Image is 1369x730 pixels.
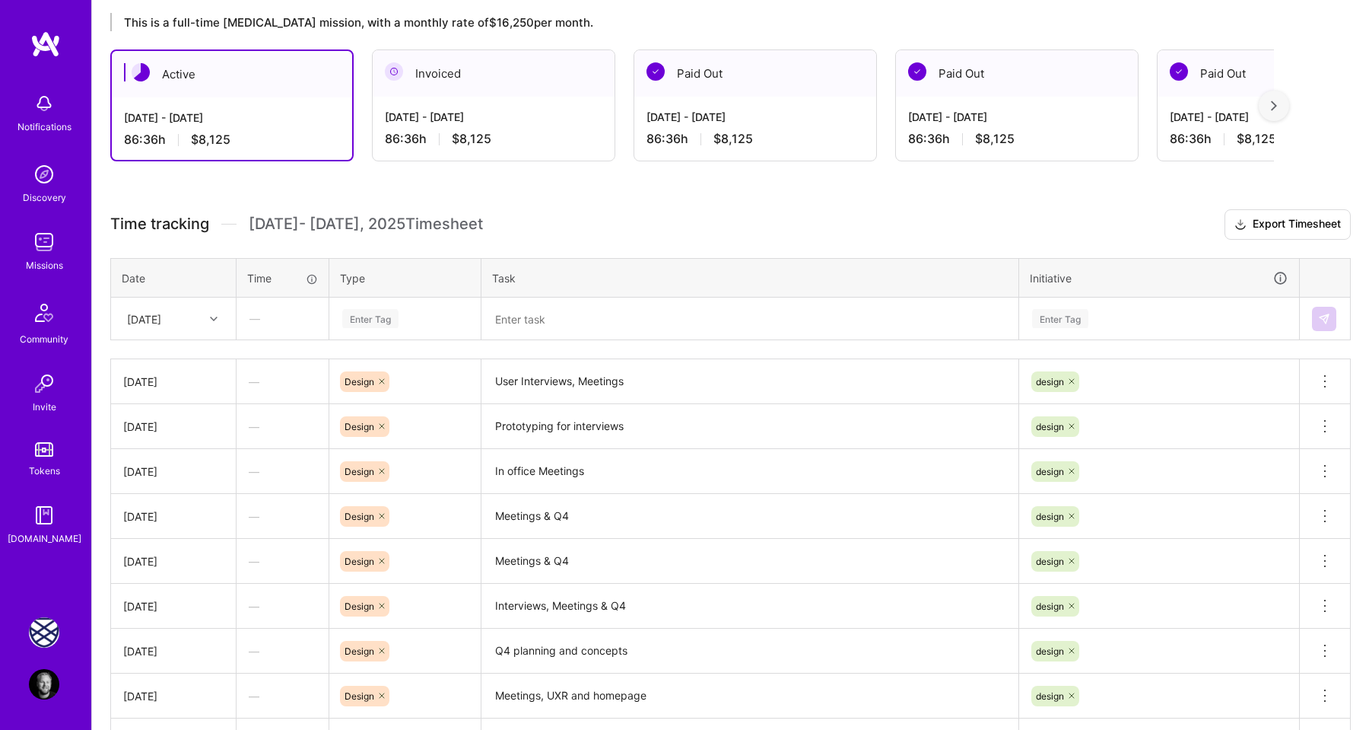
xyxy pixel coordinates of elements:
img: Paid Out [646,62,665,81]
span: $8,125 [191,132,230,148]
span: design [1036,646,1064,657]
a: Charlie Health: Team for Mental Health Support [25,617,63,648]
img: User Avatar [29,669,59,700]
th: Task [481,258,1019,298]
div: [DATE] [123,643,224,659]
div: — [237,451,329,492]
textarea: Meetings & Q4 [483,496,1017,537]
div: [DATE] - [DATE] [646,109,864,125]
div: Active [112,51,352,97]
span: Design [345,690,374,702]
div: [DATE] [127,311,161,327]
span: Design [345,601,374,612]
textarea: Prototyping for interviews [483,406,1017,448]
div: Community [20,331,68,347]
div: Initiative [1030,269,1288,287]
span: $8,125 [1237,131,1276,147]
div: [DATE] [123,374,224,390]
span: $8,125 [452,131,491,147]
div: Invoiced [373,50,615,97]
div: — [237,631,329,671]
img: right [1271,100,1277,111]
span: design [1036,690,1064,702]
div: Enter Tag [1032,307,1088,330]
div: — [237,586,329,626]
div: [DATE] [123,508,224,524]
span: Design [345,646,374,657]
img: teamwork [29,227,59,257]
span: design [1036,601,1064,612]
span: design [1036,556,1064,567]
span: $8,125 [713,131,753,147]
img: Paid Out [908,62,926,81]
img: discovery [29,159,59,190]
span: Design [345,511,374,522]
div: [DATE] - [DATE] [385,109,602,125]
div: Discovery [23,190,66,206]
div: [DATE] [123,419,224,435]
textarea: Meetings, UXR and homepage [483,675,1017,717]
button: Export Timesheet [1224,209,1351,240]
span: design [1036,511,1064,522]
th: Type [329,258,481,298]
img: tokens [35,442,53,457]
div: Enter Tag [342,307,399,330]
img: Submit [1318,313,1330,325]
textarea: User Interviews, Meetings [483,361,1017,403]
span: Design [345,556,374,567]
div: — [237,541,329,582]
div: 86:36 h [908,131,1126,147]
img: Charlie Health: Team for Mental Health Support [29,617,59,648]
textarea: Q4 planning and concepts [483,630,1017,672]
textarea: Interviews, Meetings & Q4 [483,585,1017,627]
span: design [1036,376,1064,387]
i: icon Chevron [210,315,218,323]
div: [DATE] - [DATE] [908,109,1126,125]
img: Paid Out [1170,62,1188,81]
div: This is a full-time [MEDICAL_DATA] mission, with a monthly rate of $16,250 per month. [110,13,1274,31]
div: [DATE] [123,688,224,704]
textarea: Meetings & Q4 [483,540,1017,582]
span: Design [345,376,374,387]
span: design [1036,466,1064,477]
img: Active [132,63,150,81]
i: icon Download [1234,217,1247,233]
div: — [237,362,329,402]
span: $8,125 [975,131,1015,147]
div: [DOMAIN_NAME] [8,531,81,547]
span: Time tracking [110,215,209,234]
textarea: In office Meetings [483,451,1017,493]
span: [DATE] - [DATE] , 2025 Timesheet [249,215,483,234]
img: guide book [29,500,59,531]
img: Invoiced [385,62,403,81]
th: Date [111,258,237,298]
div: Missions [26,257,63,273]
div: 86:36 h [646,131,864,147]
div: Tokens [29,463,60,479]
span: Design [345,466,374,477]
div: [DATE] [123,598,224,614]
div: [DATE] [123,464,224,480]
div: Paid Out [896,50,1138,97]
a: User Avatar [25,669,63,700]
img: Invite [29,368,59,399]
span: design [1036,421,1064,432]
div: Notifications [17,119,71,135]
div: Invite [33,399,56,415]
div: Time [247,270,318,286]
div: Paid Out [634,50,876,97]
div: — [237,406,329,447]
div: [DATE] [123,553,224,569]
div: — [237,496,329,537]
img: logo [30,30,61,58]
div: 86:36 h [124,132,340,148]
span: Design [345,421,374,432]
div: — [237,298,328,339]
div: 86:36 h [385,131,602,147]
div: — [237,676,329,716]
img: bell [29,88,59,119]
img: Community [26,295,62,331]
div: [DATE] - [DATE] [124,110,340,126]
